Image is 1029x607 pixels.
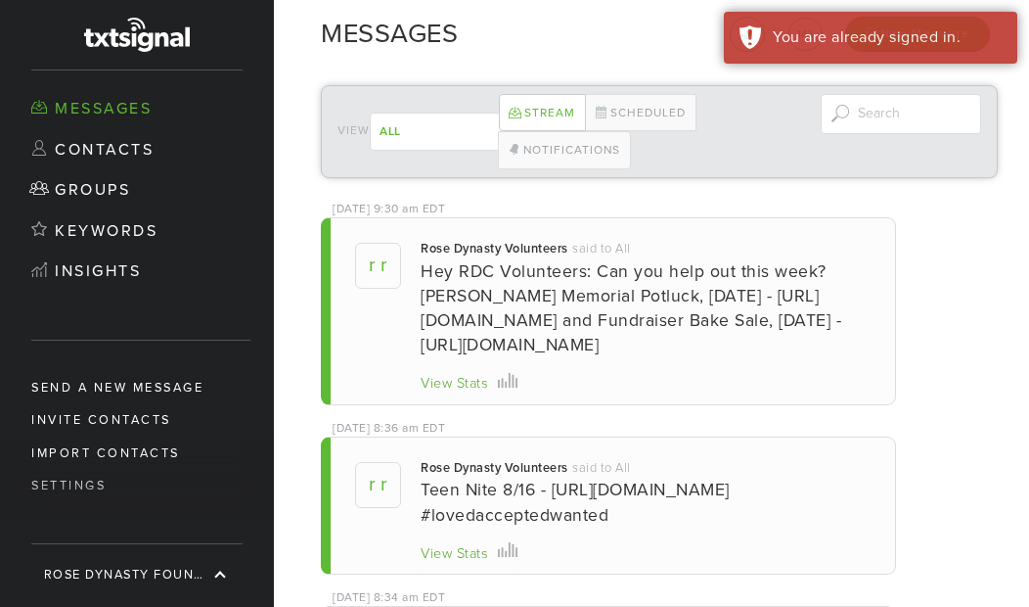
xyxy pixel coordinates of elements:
div: View Stats [421,374,488,395]
a: Notifications [498,131,631,168]
span: R R [355,243,401,289]
span: R R [355,462,401,508]
div: [DATE] 9:30 am EDT [333,201,445,217]
a: Scheduled [585,94,696,131]
div: [DATE] 8:36 am EDT [333,420,445,437]
div: Rose Dynasty Volunteers [421,459,568,477]
input: Search [821,94,982,134]
a: Stream [499,94,586,131]
div: said to All [572,240,631,257]
div: View [337,113,499,150]
div: [DATE] 8:34 am EDT [333,589,445,606]
div: Teen Nite 8/16 - [URL][DOMAIN_NAME] #lovedacceptedwanted [421,478,871,527]
div: Hey RDC Volunteers: Can you help out this week? [PERSON_NAME] Memorial Potluck, [DATE] - [URL][DO... [421,259,871,358]
div: View Stats [421,544,488,565]
div: Rose Dynasty Volunteers [421,240,568,257]
div: said to All [572,459,631,477]
div: You are already signed in. [773,26,1003,49]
